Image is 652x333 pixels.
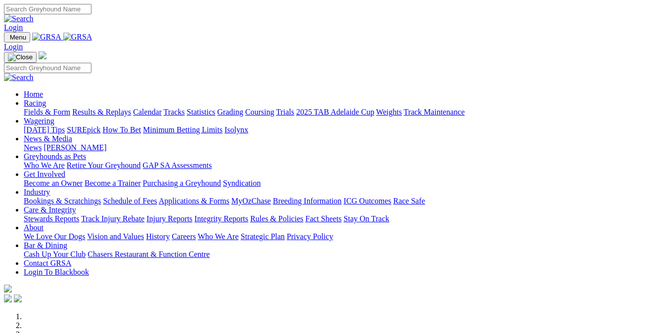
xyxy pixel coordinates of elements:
[224,125,248,134] a: Isolynx
[24,197,101,205] a: Bookings & Scratchings
[198,232,239,241] a: Who We Are
[276,108,294,116] a: Trials
[133,108,162,116] a: Calendar
[24,206,76,214] a: Care & Integrity
[8,53,33,61] img: Close
[24,117,54,125] a: Wagering
[305,214,342,223] a: Fact Sheets
[24,223,43,232] a: About
[187,108,216,116] a: Statistics
[14,294,22,302] img: twitter.svg
[24,268,89,276] a: Login To Blackbook
[4,52,37,63] button: Toggle navigation
[67,125,100,134] a: SUREpick
[250,214,304,223] a: Rules & Policies
[241,232,285,241] a: Strategic Plan
[231,197,271,205] a: MyOzChase
[63,33,92,42] img: GRSA
[223,179,261,187] a: Syndication
[85,179,141,187] a: Become a Trainer
[24,99,46,107] a: Racing
[393,197,425,205] a: Race Safe
[24,125,65,134] a: [DATE] Tips
[24,241,67,250] a: Bar & Dining
[376,108,402,116] a: Weights
[24,90,43,98] a: Home
[164,108,185,116] a: Tracks
[43,143,106,152] a: [PERSON_NAME]
[4,63,91,73] input: Search
[24,143,648,152] div: News & Media
[103,197,157,205] a: Schedule of Fees
[4,14,34,23] img: Search
[32,33,61,42] img: GRSA
[87,250,210,258] a: Chasers Restaurant & Function Centre
[72,108,131,116] a: Results & Replays
[296,108,374,116] a: 2025 TAB Adelaide Cup
[143,161,212,169] a: GAP SA Assessments
[172,232,196,241] a: Careers
[24,161,65,169] a: Who We Are
[24,214,648,223] div: Care & Integrity
[4,23,23,32] a: Login
[24,188,50,196] a: Industry
[24,250,648,259] div: Bar & Dining
[24,179,648,188] div: Get Involved
[24,125,648,134] div: Wagering
[24,232,648,241] div: About
[24,134,72,143] a: News & Media
[103,125,141,134] a: How To Bet
[146,214,192,223] a: Injury Reports
[4,4,91,14] input: Search
[143,179,221,187] a: Purchasing a Greyhound
[217,108,243,116] a: Grading
[143,125,222,134] a: Minimum Betting Limits
[344,214,389,223] a: Stay On Track
[404,108,465,116] a: Track Maintenance
[81,214,144,223] a: Track Injury Rebate
[24,197,648,206] div: Industry
[4,294,12,302] img: facebook.svg
[4,32,30,42] button: Toggle navigation
[24,108,648,117] div: Racing
[24,108,70,116] a: Fields & Form
[24,143,42,152] a: News
[4,42,23,51] a: Login
[245,108,274,116] a: Coursing
[24,232,85,241] a: We Love Our Dogs
[146,232,170,241] a: History
[10,34,26,41] span: Menu
[159,197,229,205] a: Applications & Forms
[67,161,141,169] a: Retire Your Greyhound
[24,250,86,258] a: Cash Up Your Club
[273,197,342,205] a: Breeding Information
[24,214,79,223] a: Stewards Reports
[39,51,46,59] img: logo-grsa-white.png
[24,152,86,161] a: Greyhounds as Pets
[87,232,144,241] a: Vision and Values
[194,214,248,223] a: Integrity Reports
[24,179,83,187] a: Become an Owner
[24,259,71,267] a: Contact GRSA
[24,170,65,178] a: Get Involved
[4,285,12,292] img: logo-grsa-white.png
[24,161,648,170] div: Greyhounds as Pets
[4,73,34,82] img: Search
[344,197,391,205] a: ICG Outcomes
[287,232,333,241] a: Privacy Policy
